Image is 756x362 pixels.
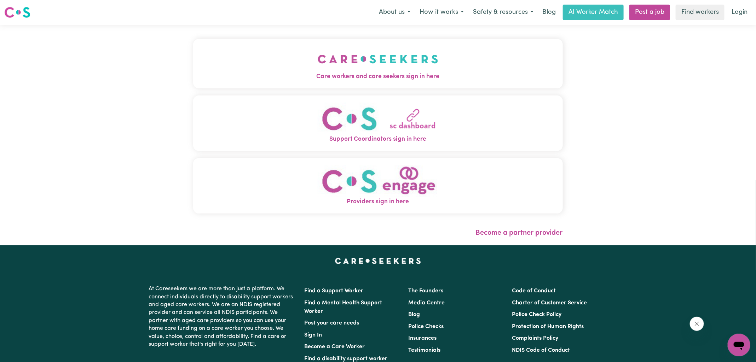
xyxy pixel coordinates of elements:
span: Care workers and care seekers sign in here [193,72,563,81]
a: Post a job [629,5,670,20]
button: Providers sign in here [193,158,563,214]
a: AI Worker Match [563,5,624,20]
a: Protection of Human Rights [512,324,584,329]
button: Safety & resources [468,5,538,20]
span: Providers sign in here [193,197,563,206]
a: Become a partner provider [476,229,563,237]
a: Login [727,5,752,20]
button: How it works [415,5,468,20]
a: Complaints Policy [512,335,558,341]
a: Become a Care Worker [305,344,365,350]
a: Post your care needs [305,320,359,326]
a: Police Checks [408,324,444,329]
button: About us [374,5,415,20]
a: Code of Conduct [512,288,556,294]
a: Careseekers logo [4,4,30,21]
a: Media Centre [408,300,445,306]
a: Find workers [676,5,725,20]
a: Blog [408,312,420,317]
a: Sign In [305,332,322,338]
img: Careseekers logo [4,6,30,19]
button: Support Coordinators sign in here [193,95,563,151]
a: Find a Support Worker [305,288,364,294]
a: Find a disability support worker [305,356,388,362]
a: Insurances [408,335,437,341]
span: Support Coordinators sign in here [193,135,563,144]
iframe: Button to launch messaging window [728,334,750,356]
a: Blog [538,5,560,20]
span: Need any help? [4,5,43,11]
button: Care workers and care seekers sign in here [193,39,563,88]
a: Find a Mental Health Support Worker [305,300,382,314]
p: At Careseekers we are more than just a platform. We connect individuals directly to disability su... [149,282,296,351]
iframe: Close message [690,317,704,331]
a: Charter of Customer Service [512,300,587,306]
a: Police Check Policy [512,312,561,317]
a: Careseekers home page [335,258,421,264]
a: NDIS Code of Conduct [512,348,570,353]
a: The Founders [408,288,443,294]
a: Testimonials [408,348,440,353]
